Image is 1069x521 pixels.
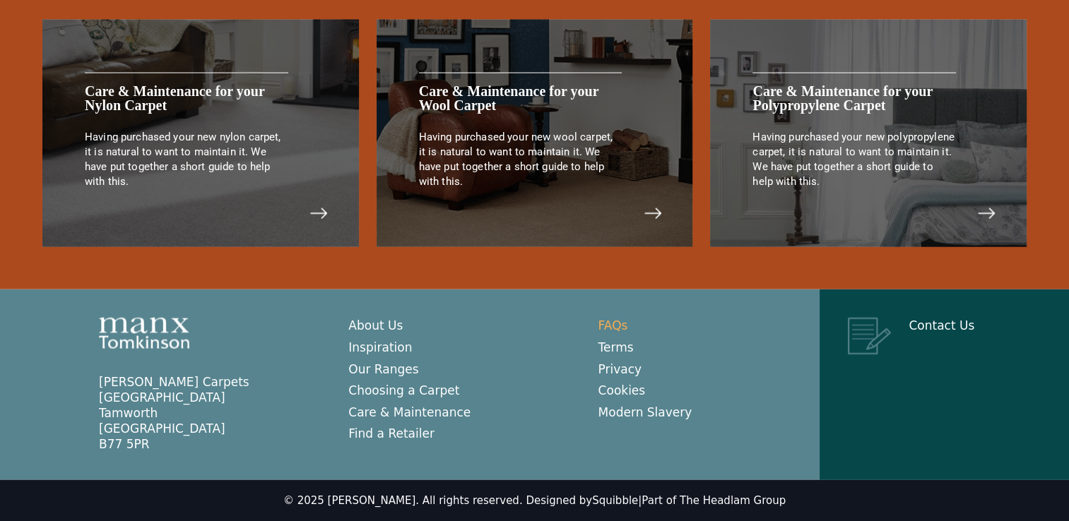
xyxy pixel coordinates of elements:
p: Having purchased your new wool carpet, it is natural to want to maintain it. We have put together... [419,130,622,189]
a: FAQs [598,318,628,333]
a: Contact Us [909,318,974,333]
a: Inspiration [348,340,412,354]
a: Care & Maintenance for your Polypropylene Carpet [752,83,932,113]
a: Modern Slavery [598,405,692,419]
p: Having purchased your new polypropylene carpet, it is natural to want to maintain it. We have put... [752,130,956,189]
a: Squibble [592,494,638,507]
a: Care & Maintenance for your Nylon Carpet [85,83,264,113]
a: Find a Retailer [348,426,435,441]
a: About Us [348,318,403,333]
a: Cookies [598,383,646,397]
p: Having purchased your new nylon carpet, it is natural to want to maintain it. We have put togethe... [85,130,288,189]
img: Manx Tomkinson Logo [99,318,189,349]
a: Care & Maintenance [348,405,471,419]
a: Part of The Headlam Group [642,494,786,507]
a: Choosing a Carpet [348,383,459,397]
div: © 2025 [PERSON_NAME]. All rights reserved. Designed by | [283,494,786,508]
p: [PERSON_NAME] Carpets [GEOGRAPHIC_DATA] Tamworth [GEOGRAPHIC_DATA] B77 5PR [99,374,320,452]
a: Our Ranges [348,362,418,376]
a: Care & Maintenance for your Wool Carpet [419,83,598,113]
a: Terms [598,340,634,354]
a: Privacy [598,362,642,376]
